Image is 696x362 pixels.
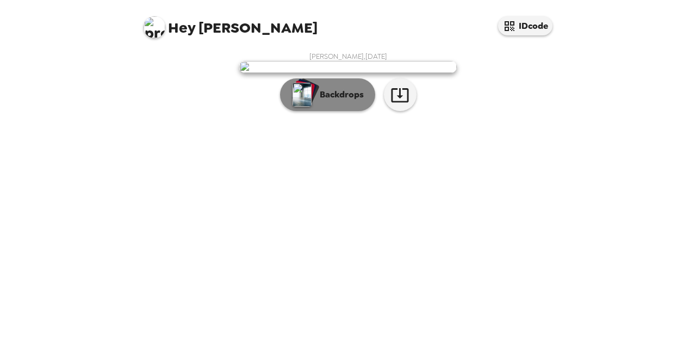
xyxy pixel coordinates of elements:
button: Backdrops [280,78,375,111]
span: [PERSON_NAME] [144,11,318,35]
button: IDcode [498,16,552,35]
p: Backdrops [314,88,364,101]
img: profile pic [144,16,165,38]
span: Hey [168,18,195,38]
img: user [239,61,457,73]
span: [PERSON_NAME] , [DATE] [309,52,387,61]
